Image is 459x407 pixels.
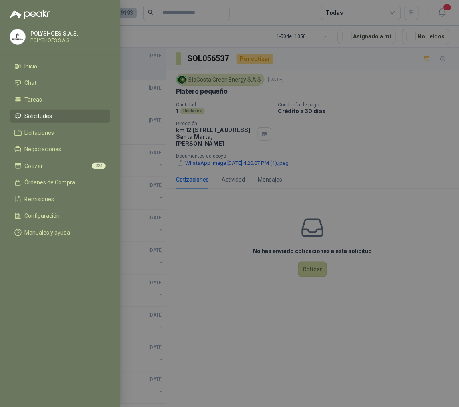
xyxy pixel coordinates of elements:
span: Órdenes de Compra [25,179,76,186]
span: Chat [25,80,37,86]
a: Órdenes de Compra [10,176,110,190]
span: Licitaciones [25,130,54,136]
span: Manuales y ayuda [25,229,70,236]
p: POLYSHOES S.A.S. [30,31,80,36]
span: Remisiones [25,196,54,202]
a: Tareas [10,93,110,106]
span: Solicitudes [25,113,52,119]
img: Logo peakr [10,10,50,19]
span: Configuración [25,213,60,219]
span: Cotizar [25,163,43,169]
a: Solicitudes [10,110,110,123]
span: Inicio [25,63,38,70]
a: Licitaciones [10,126,110,140]
a: Manuales y ayuda [10,226,110,239]
img: Company Logo [10,29,25,44]
a: Configuración [10,209,110,223]
span: 224 [92,163,106,169]
span: Negociaciones [25,146,62,152]
span: Tareas [25,96,42,103]
a: Inicio [10,60,110,73]
a: Negociaciones [10,143,110,156]
a: Remisiones [10,192,110,206]
p: POLYSHOES S.A.S. [30,38,80,43]
a: Chat [10,76,110,90]
a: Cotizar224 [10,159,110,173]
